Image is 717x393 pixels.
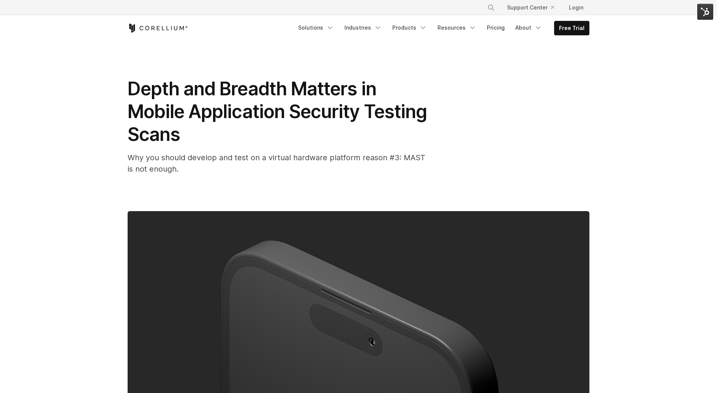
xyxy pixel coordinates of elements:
[128,153,425,174] span: Why you should develop and test on a virtual hardware platform reason #3: MAST is not enough.
[340,21,386,35] a: Industries
[388,21,431,35] a: Products
[563,1,589,14] a: Login
[433,21,481,35] a: Resources
[554,21,589,35] a: Free Trial
[294,21,589,35] div: Navigation Menu
[478,1,589,14] div: Navigation Menu
[482,21,509,35] a: Pricing
[511,21,546,35] a: About
[128,24,188,33] a: Corellium Home
[501,1,560,14] a: Support Center
[294,21,338,35] a: Solutions
[484,1,498,14] button: Search
[697,4,713,20] img: HubSpot Tools Menu Toggle
[128,77,427,145] span: Depth and Breadth Matters in Mobile Application Security Testing Scans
